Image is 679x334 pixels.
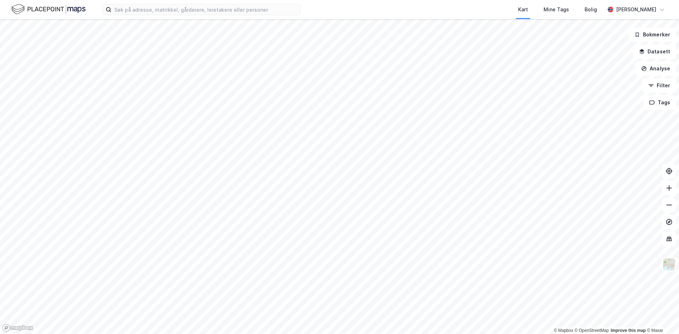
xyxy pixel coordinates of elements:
[642,78,676,93] button: Filter
[544,5,569,14] div: Mine Tags
[635,61,676,76] button: Analyse
[616,5,656,14] div: [PERSON_NAME]
[518,5,528,14] div: Kart
[611,328,646,333] a: Improve this map
[644,300,679,334] iframe: Chat Widget
[644,300,679,334] div: Kontrollprogram for chat
[628,28,676,42] button: Bokmerker
[554,328,573,333] a: Mapbox
[111,4,300,15] input: Søk på adresse, matrikkel, gårdeiere, leietakere eller personer
[2,324,33,332] a: Mapbox homepage
[633,45,676,59] button: Datasett
[643,95,676,110] button: Tags
[11,3,86,16] img: logo.f888ab2527a4732fd821a326f86c7f29.svg
[662,258,676,271] img: Z
[585,5,597,14] div: Bolig
[575,328,609,333] a: OpenStreetMap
